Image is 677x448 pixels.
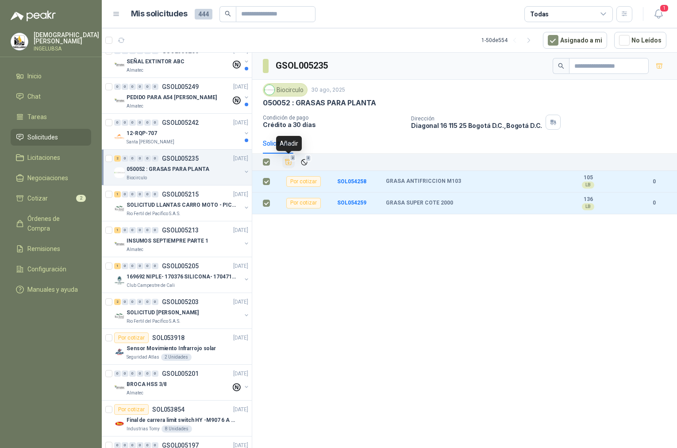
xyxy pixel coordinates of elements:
p: 12-RQP-707 [127,129,157,138]
button: Añadir [282,156,295,168]
span: Licitaciones [27,153,60,162]
div: 0 [137,299,143,305]
a: Inicio [11,68,91,85]
img: Company Logo [114,167,125,178]
div: LB [582,182,594,189]
a: Tareas [11,108,91,125]
div: 0 [152,299,158,305]
div: 2 [114,299,121,305]
a: 0 0 0 0 0 0 GSOL005250[DATE] Company LogoSEÑAL EXTINTOR ABCAlmatec [114,46,250,74]
p: 169692 NIPLE- 170376 SILICONA- 170471 VALVULA REG [127,273,237,281]
div: 0 [129,263,136,269]
a: Licitaciones [11,149,91,166]
div: 0 [144,155,151,162]
img: Company Logo [114,382,125,393]
span: 2 [305,154,312,162]
div: 0 [114,120,121,126]
a: SOL054258 [337,178,366,185]
a: Chat [11,88,91,105]
p: [DATE] [233,370,248,378]
div: 0 [129,371,136,377]
img: Logo peakr [11,11,56,21]
p: Almatec [127,246,143,253]
div: 0 [137,227,143,233]
h3: GSOL005235 [276,59,329,73]
div: 0 [144,299,151,305]
a: Negociaciones [11,170,91,186]
div: 0 [152,120,158,126]
p: GSOL005249 [162,84,199,90]
div: 0 [114,371,121,377]
img: Company Logo [11,33,28,50]
p: GSOL005201 [162,371,199,377]
div: 0 [152,263,158,269]
p: [DATE] [233,119,248,127]
div: Por cotizar [114,404,149,415]
span: 2 [76,195,86,202]
a: Por cotizarSOL053918[DATE] Company LogoSensor Movimiento Infrarrojo solarSeguridad Atlas2 Unidades [102,329,252,365]
img: Company Logo [114,275,125,286]
a: 1 0 0 0 0 0 GSOL005215[DATE] Company LogoSOLICITUD LLANTAS CARRO MOTO - PICHINDERio Fertil del Pa... [114,189,250,217]
div: 2 Unidades [161,354,192,361]
div: 0 [137,120,143,126]
p: INSUMOS SEPTIEMPRE PARTE 1 [127,237,208,245]
p: [DEMOGRAPHIC_DATA] [PERSON_NAME] [34,32,99,44]
img: Company Logo [114,311,125,321]
div: 0 [137,371,143,377]
div: 0 [129,191,136,197]
span: Inicio [27,71,42,81]
a: 2 0 0 0 0 0 GSOL005203[DATE] Company LogoSOLICITUD [PERSON_NAME]Rio Fertil del Pacífico S.A.S. [114,297,250,325]
div: Por cotizar [114,332,149,343]
div: 0 [122,227,128,233]
div: 0 [152,155,158,162]
p: SEÑAL EXTINTOR ABC [127,58,185,66]
div: 8 Unidades [162,425,192,433]
div: 0 [137,263,143,269]
p: Rio Fertil del Pacífico S.A.S. [127,318,181,325]
p: [DATE] [233,334,248,342]
p: [DATE] [233,83,248,91]
div: 0 [122,299,128,305]
div: 0 [122,371,128,377]
span: Configuración [27,264,66,274]
div: 1 [114,263,121,269]
img: Company Logo [114,96,125,106]
h1: Mis solicitudes [131,8,188,20]
span: search [558,63,564,69]
span: Chat [27,92,41,101]
div: 0 [144,263,151,269]
a: 1 0 0 0 0 0 GSOL005213[DATE] Company LogoINSUMOS SEPTIEMPRE PARTE 1Almatec [114,225,250,253]
p: GSOL005250 [162,48,199,54]
a: 2 0 0 0 0 0 GSOL005235[DATE] Company Logo050052 : GRASAS PARA PLANTABiocirculo [114,153,250,182]
p: Dirección [411,116,542,122]
img: Company Logo [114,239,125,250]
span: Negociaciones [27,173,68,183]
img: Company Logo [114,60,125,70]
a: Cotizar2 [11,190,91,207]
p: [DATE] [233,190,248,199]
div: Biocirculo [263,83,308,97]
a: Por cotizarSOL053854[DATE] Company LogoFinal de carrera limit switch HY -M907 6 A - 250 V a.cIndu... [102,401,252,436]
div: 0 [144,84,151,90]
a: Remisiones [11,240,91,257]
p: [DATE] [233,154,248,163]
p: Diagonal 16 115 25 Bogotá D.C. , Bogotá D.C. [411,122,542,129]
div: Añadir [276,136,302,151]
div: 0 [122,84,128,90]
div: 0 [144,227,151,233]
a: 1 0 0 0 0 0 GSOL005205[DATE] Company Logo169692 NIPLE- 170376 SILICONA- 170471 VALVULA REGClub Ca... [114,261,250,289]
p: SOL053918 [152,335,185,341]
div: 0 [152,191,158,197]
div: 0 [129,299,136,305]
p: 050052 : GRASAS PARA PLANTA [127,165,209,174]
p: SOLICITUD [PERSON_NAME] [127,309,199,317]
div: 1 [114,227,121,233]
div: 0 [114,84,121,90]
div: 0 [129,120,136,126]
p: Final de carrera limit switch HY -M907 6 A - 250 V a.c [127,416,237,425]
span: 444 [195,9,212,19]
p: Crédito a 30 días [263,121,404,128]
div: 0 [129,84,136,90]
p: GSOL005215 [162,191,199,197]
